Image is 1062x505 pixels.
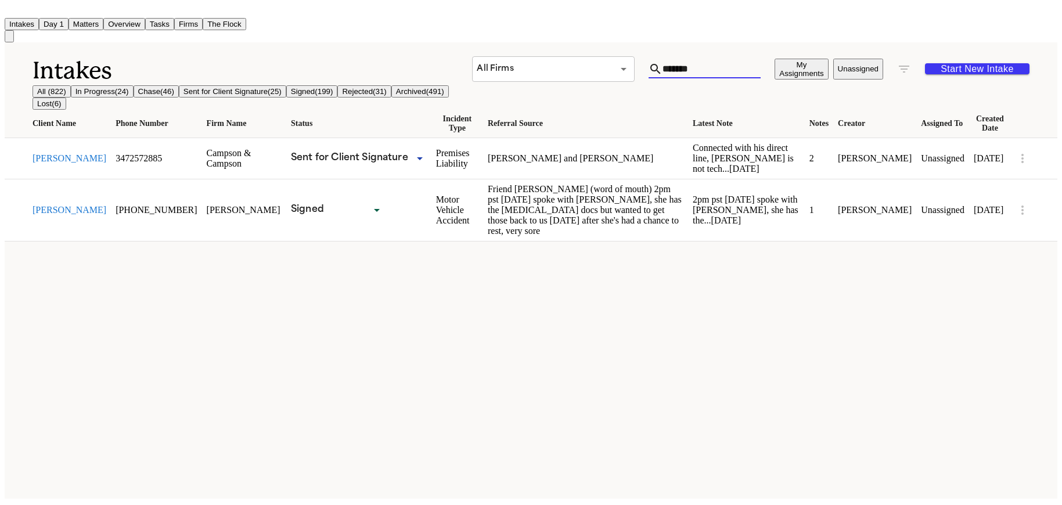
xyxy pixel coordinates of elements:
button: Firms [174,18,203,30]
a: Overview [103,19,145,28]
span: Sent for Client Signature [291,153,408,163]
button: In Progress(24) [71,85,134,98]
div: Notes [809,119,829,128]
a: View details for Edward Pieters [436,148,478,169]
button: Sent for Client Signature(25) [179,85,286,98]
span: 2 [809,153,814,163]
h1: Intakes [33,56,472,85]
button: Matters [69,18,103,30]
span: Unassigned [921,205,964,215]
span: 1 [809,205,814,215]
button: View details for Deborah Hachey [33,205,106,215]
a: Intakes [5,19,39,28]
a: View details for Deborah Hachey [921,205,964,215]
div: Created Date [974,114,1006,133]
span: [DATE] [729,164,759,174]
a: Firms [174,19,203,28]
span: Signed [291,205,324,214]
a: Home [5,8,19,17]
a: View details for Edward Pieters [809,153,829,164]
div: Firm Name [207,119,282,128]
span: Connected with his direct line, [PERSON_NAME] is not tech... [693,143,794,174]
div: Latest Note [693,119,800,128]
span: All Firms [477,64,513,73]
span: 2pm pst [DATE] spoke with [PERSON_NAME], she has the... [693,194,798,225]
a: View details for Deborah Hachey [436,194,478,226]
a: The Flock [203,19,246,28]
button: View details for Edward Pieters [33,153,106,164]
a: View details for Edward Pieters [838,153,912,164]
a: Matters [69,19,103,28]
button: Start New Intake [925,63,1029,74]
a: View details for Deborah Hachey [207,205,282,215]
button: Day 1 [39,18,69,30]
a: Day 1 [39,19,69,28]
img: Finch Logo [5,5,19,16]
button: Unassigned [833,59,883,80]
a: View details for Edward Pieters [207,148,282,169]
button: Overview [103,18,145,30]
div: Phone Number [116,119,197,128]
div: Update intake status [291,150,427,167]
button: Intakes [5,18,39,30]
button: My Assignments [775,59,828,80]
div: Update intake status [291,202,384,218]
div: Status [291,119,427,128]
button: The Flock [203,18,246,30]
a: View details for Edward Pieters [974,153,1006,164]
a: Tasks [145,19,174,28]
button: Lost(6) [33,98,66,110]
div: Client Name [33,119,106,128]
button: All (822) [33,85,71,98]
a: View details for Edward Pieters [693,143,800,174]
div: Creator [838,119,912,128]
a: View details for Deborah Hachey [116,205,197,215]
button: Archived(491) [391,85,449,98]
button: Chase(46) [134,85,179,98]
div: Referral Source [488,119,683,128]
a: View details for Deborah Hachey [809,205,829,215]
a: View details for Deborah Hachey [488,184,683,236]
a: View details for Deborah Hachey [693,194,800,226]
span: [DATE] [711,215,741,225]
button: Tasks [145,18,174,30]
a: View details for Edward Pieters [116,153,197,164]
a: View details for Deborah Hachey [974,205,1006,215]
span: Unassigned [921,153,964,163]
a: View details for Edward Pieters [488,153,683,164]
button: Rejected(31) [337,85,391,98]
a: View details for Deborah Hachey [838,205,912,215]
div: Incident Type [436,114,478,133]
a: View details for Edward Pieters [921,153,964,164]
div: Assigned To [921,119,964,128]
button: Signed(199) [286,85,338,98]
